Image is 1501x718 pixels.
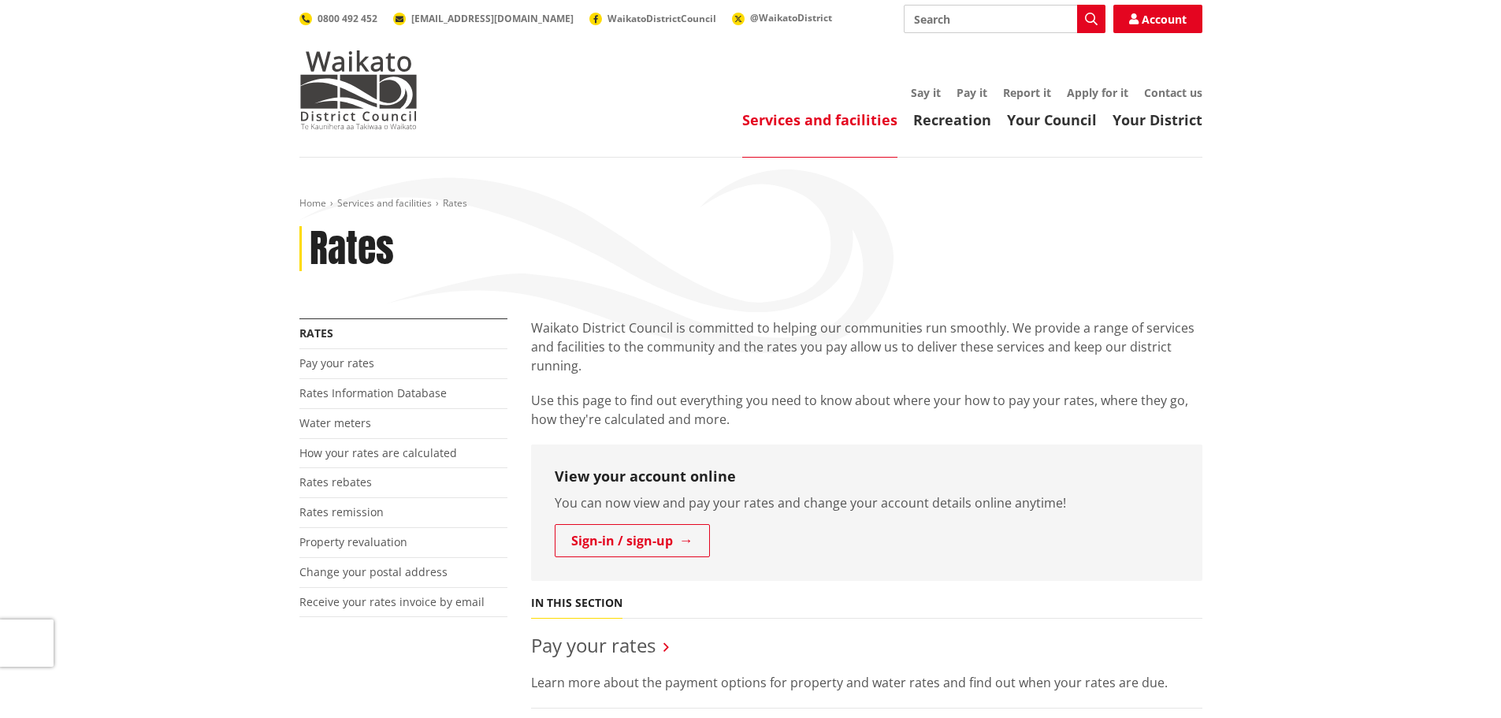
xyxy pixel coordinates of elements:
[555,493,1179,512] p: You can now view and pay your rates and change your account details online anytime!
[1144,85,1202,100] a: Contact us
[299,196,326,210] a: Home
[1113,110,1202,129] a: Your District
[411,12,574,25] span: [EMAIL_ADDRESS][DOMAIN_NAME]
[555,468,1179,485] h3: View your account online
[299,355,374,370] a: Pay your rates
[531,391,1202,429] p: Use this page to find out everything you need to know about where your how to pay your rates, whe...
[299,197,1202,210] nav: breadcrumb
[318,12,377,25] span: 0800 492 452
[299,594,485,609] a: Receive your rates invoice by email
[750,11,832,24] span: @WaikatoDistrict
[299,474,372,489] a: Rates rebates
[911,85,941,100] a: Say it
[742,110,897,129] a: Services and facilities
[589,12,716,25] a: WaikatoDistrictCouncil
[957,85,987,100] a: Pay it
[299,326,333,340] a: Rates
[531,673,1202,692] p: Learn more about the payment options for property and water rates and find out when your rates ar...
[1003,85,1051,100] a: Report it
[337,196,432,210] a: Services and facilities
[732,11,832,24] a: @WaikatoDistrict
[531,632,656,658] a: Pay your rates
[531,597,622,610] h5: In this section
[393,12,574,25] a: [EMAIL_ADDRESS][DOMAIN_NAME]
[299,534,407,549] a: Property revaluation
[1007,110,1097,129] a: Your Council
[299,564,448,579] a: Change your postal address
[531,318,1202,375] p: Waikato District Council is committed to helping our communities run smoothly. We provide a range...
[310,226,394,272] h1: Rates
[607,12,716,25] span: WaikatoDistrictCouncil
[299,504,384,519] a: Rates remission
[443,196,467,210] span: Rates
[555,524,710,557] a: Sign-in / sign-up
[904,5,1105,33] input: Search input
[299,415,371,430] a: Water meters
[299,50,418,129] img: Waikato District Council - Te Kaunihera aa Takiwaa o Waikato
[1067,85,1128,100] a: Apply for it
[299,385,447,400] a: Rates Information Database
[913,110,991,129] a: Recreation
[299,445,457,460] a: How your rates are calculated
[1113,5,1202,33] a: Account
[299,12,377,25] a: 0800 492 452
